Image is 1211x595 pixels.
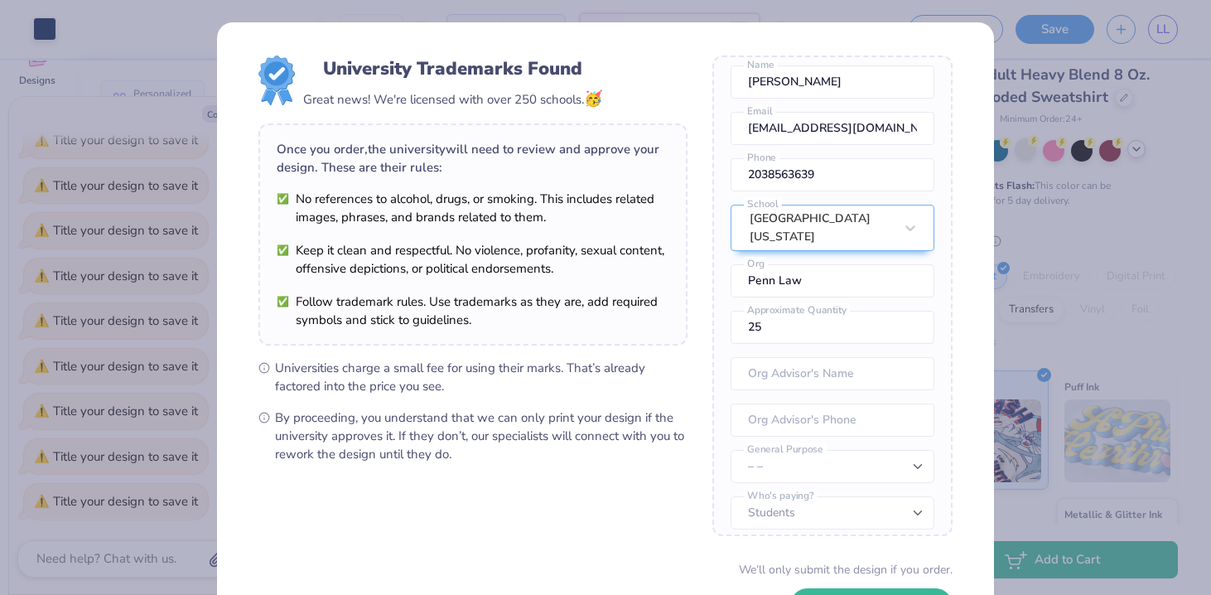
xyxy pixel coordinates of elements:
input: Approximate Quantity [731,311,934,344]
input: Org [731,264,934,297]
input: Phone [731,158,934,191]
span: By proceeding, you understand that we can only print your design if the university approves it. I... [275,409,688,463]
div: Once you order, the university will need to review and approve your design. These are their rules: [277,140,669,177]
input: Email [731,112,934,145]
div: University Trademarks Found [323,56,582,82]
span: Universities charge a small fee for using their marks. That’s already factored into the price you... [275,359,688,395]
div: Great news! We're licensed with over 250 schools. [303,88,602,110]
div: [GEOGRAPHIC_DATA][US_STATE] [750,210,894,246]
img: License badge [258,56,295,105]
input: Name [731,65,934,99]
input: Org Advisor's Name [731,357,934,390]
input: Org Advisor's Phone [731,404,934,437]
li: No references to alcohol, drugs, or smoking. This includes related images, phrases, and brands re... [277,190,669,226]
div: We’ll only submit the design if you order. [739,561,953,578]
li: Follow trademark rules. Use trademarks as they are, add required symbols and stick to guidelines. [277,293,669,329]
li: Keep it clean and respectful. No violence, profanity, sexual content, offensive depictions, or po... [277,241,669,278]
span: 🥳 [584,89,602,109]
